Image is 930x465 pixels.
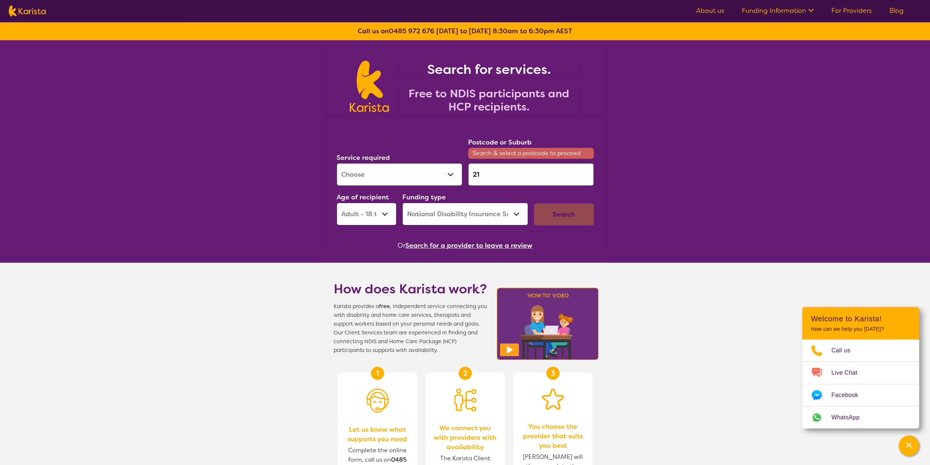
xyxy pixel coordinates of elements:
h2: Free to NDIS participants and HCP recipients. [398,87,580,113]
img: Karista logo [9,5,46,16]
h2: Welcome to Karista! [811,314,910,323]
a: Blog [889,6,904,15]
p: How can we help you [DATE]? [811,326,910,332]
a: For Providers [831,6,872,15]
img: Karista video [494,285,601,362]
div: Channel Menu [802,307,919,428]
img: Star icon [542,389,564,410]
button: Channel Menu [899,435,919,456]
a: Funding Information [742,6,814,15]
span: Live Chat [831,367,866,378]
a: About us [696,6,724,15]
span: Let us know what supports you need [345,425,410,444]
h1: Search for services. [398,61,580,78]
img: Karista logo [350,61,389,112]
label: Age of recipient [337,193,389,202]
button: Search for a provider to leave a review [405,240,532,251]
label: Funding type [402,193,446,202]
label: Postcode or Suburb [468,138,532,147]
img: Person with headset icon [367,389,388,413]
input: Type [468,163,594,186]
span: WhatsApp [831,412,868,423]
h1: How does Karista work? [334,280,487,298]
span: You choose the provider that suits you best [521,422,585,450]
span: Karista provides a , independent service connecting you with disability and home care services, t... [334,302,487,355]
div: 1 [371,367,384,380]
span: Or [398,240,405,251]
b: free [379,303,390,310]
span: We connect you with providers with availability [433,423,497,452]
span: Facebook [831,390,867,401]
img: Person being matched to services icon [454,389,476,411]
label: Service required [337,153,390,162]
span: Call us [831,345,859,356]
div: 2 [459,367,472,380]
a: Web link opens in a new tab. [802,406,919,428]
ul: Choose channel [802,340,919,428]
b: Call us on [DATE] to [DATE] 8:30am to 6:30pm AEST [358,27,572,35]
span: Search & select a postcode to proceed [468,148,594,159]
a: 0485 972 676 [389,27,434,35]
div: 3 [546,367,559,380]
